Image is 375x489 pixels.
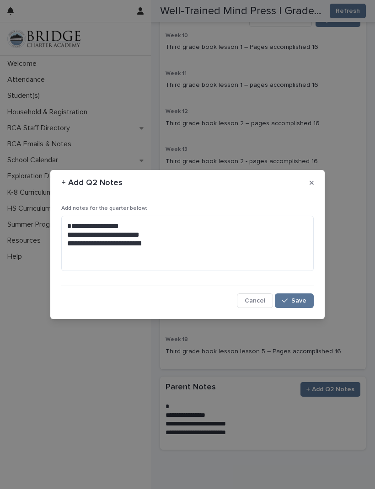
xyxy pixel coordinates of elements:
p: + Add Q2 Notes [61,178,123,188]
button: Save [275,293,314,308]
span: Save [291,298,306,304]
button: Cancel [237,293,273,308]
span: Cancel [245,298,265,304]
span: Add notes for the quarter below: [61,206,147,211]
